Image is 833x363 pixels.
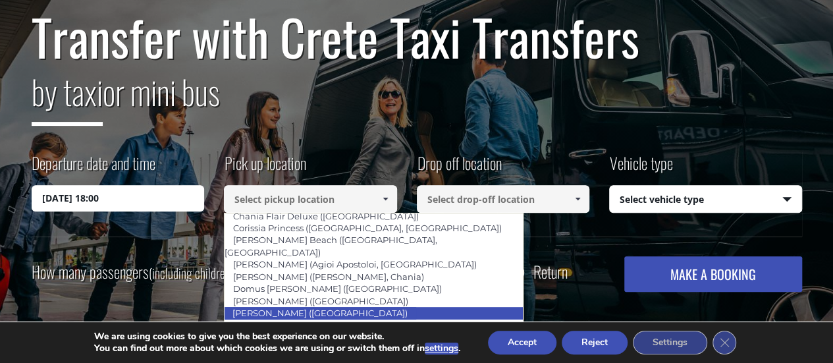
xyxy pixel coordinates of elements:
[417,152,502,185] label: Drop off location
[32,9,802,65] h1: Transfer with Crete Taxi Transfers
[225,219,510,237] a: Corissia Princess ([GEOGRAPHIC_DATA], [GEOGRAPHIC_DATA])
[374,185,396,213] a: Show All Items
[712,331,736,354] button: Close GDPR Cookie Banner
[225,279,450,298] a: Domus [PERSON_NAME] ([GEOGRAPHIC_DATA])
[32,256,241,289] label: How many passengers ?
[225,267,433,286] a: [PERSON_NAME] ([PERSON_NAME], Chania)
[224,152,306,185] label: Pick up location
[225,255,485,273] a: [PERSON_NAME] (Agioi Apostoloi, [GEOGRAPHIC_DATA])
[94,343,460,354] p: You can find out more about which cookies we are using or switch them off in .
[533,264,568,280] label: Return
[610,186,801,213] span: Select vehicle type
[624,256,801,292] button: MAKE A BOOKING
[32,65,802,136] h2: or mini bus
[417,185,590,213] input: Select drop-off location
[224,304,416,322] a: [PERSON_NAME] ([GEOGRAPHIC_DATA])
[567,185,589,213] a: Show All Items
[225,231,437,261] a: [PERSON_NAME] Beach ([GEOGRAPHIC_DATA], [GEOGRAPHIC_DATA])
[425,343,458,354] button: settings
[225,292,417,310] a: [PERSON_NAME] ([GEOGRAPHIC_DATA])
[32,152,155,185] label: Departure date and time
[562,331,628,354] button: Reject
[225,207,427,225] a: Chania Flair Deluxe ([GEOGRAPHIC_DATA])
[633,331,707,354] button: Settings
[94,331,460,343] p: We are using cookies to give you the best experience on our website.
[488,331,556,354] button: Accept
[609,152,673,185] label: Vehicle type
[224,185,397,213] input: Select pickup location
[149,263,234,283] small: (including children)
[32,67,103,126] span: by taxi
